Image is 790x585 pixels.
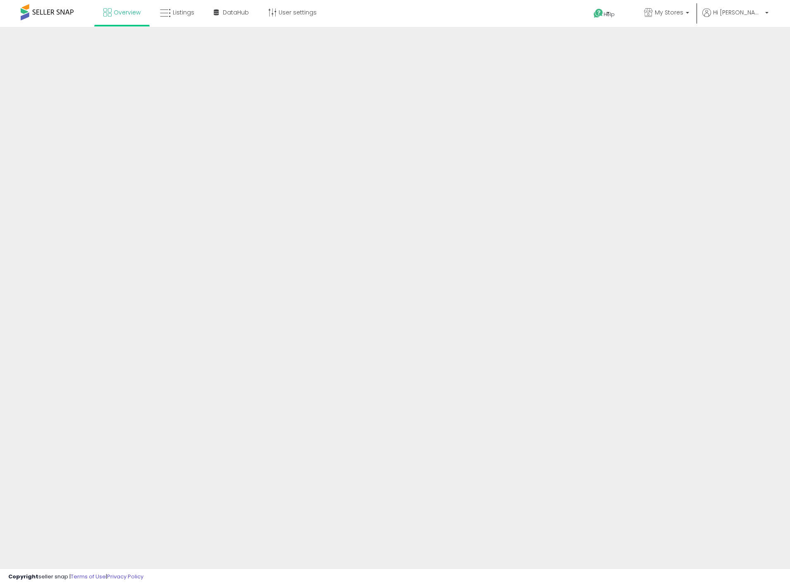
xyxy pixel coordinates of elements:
[604,11,615,18] span: Help
[655,8,683,17] span: My Stores
[713,8,763,17] span: Hi [PERSON_NAME]
[593,8,604,19] i: Get Help
[587,2,631,27] a: Help
[173,8,194,17] span: Listings
[223,8,249,17] span: DataHub
[702,8,769,27] a: Hi [PERSON_NAME]
[114,8,141,17] span: Overview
